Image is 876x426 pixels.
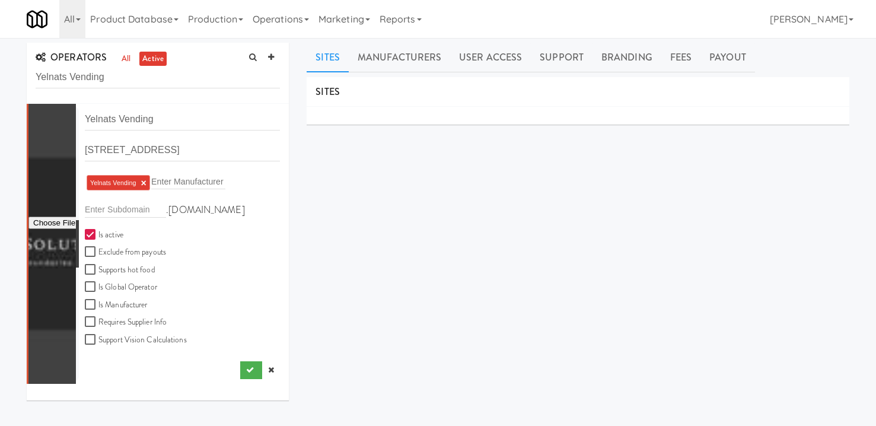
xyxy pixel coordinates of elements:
input: Operator name [85,109,280,131]
li: Yelnats Vending × [87,175,150,190]
input: Is Global Operator [85,282,98,292]
a: all [119,52,133,66]
label: Requires Supplier Info [85,315,167,330]
li: Yelnats Vending ×.[DOMAIN_NAME] Is active Exclude from payoutsSupports hot food Is Global Operato... [27,104,289,384]
label: .[DOMAIN_NAME] [166,201,244,219]
input: Supports hot food [85,265,98,275]
input: Enter Manufacturer [151,174,225,189]
input: Exclude from payouts [85,247,98,257]
label: Is active [85,228,123,243]
label: Exclude from payouts [85,245,166,260]
a: × [141,178,146,188]
input: Support Vision Calculations [85,335,98,345]
a: Sites [307,43,349,72]
a: active [139,52,167,66]
a: Fees [661,43,700,72]
a: Manufacturers [349,43,450,72]
label: Support Vision Calculations [85,333,187,348]
a: Payout [700,43,755,72]
a: Support [531,43,593,72]
input: Is Manufacturer [85,300,98,310]
a: User Access [450,43,531,72]
label: Supports hot food [85,263,155,278]
input: Requires Supplier Info [85,317,98,327]
span: Yelnats Vending [90,179,136,186]
span: SITES [316,85,340,98]
input: Search Operator [36,66,280,88]
input: Operator address [85,139,280,161]
label: Is Global Operator [85,280,157,295]
a: Branding [593,43,661,72]
label: Is Manufacturer [85,298,148,313]
input: Is active [85,230,98,240]
span: OPERATORS [36,50,107,64]
img: Micromart [27,9,47,30]
div: Yelnats Vending × [85,173,280,192]
input: Enter Subdomain [85,201,166,218]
